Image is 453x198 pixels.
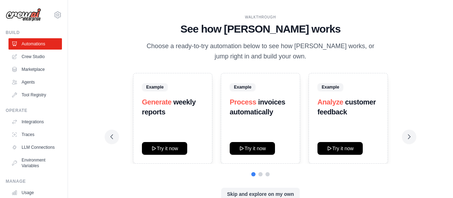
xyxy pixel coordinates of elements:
[6,8,41,22] img: Logo
[6,30,62,35] div: Build
[317,98,343,106] span: Analyze
[8,116,62,128] a: Integrations
[6,179,62,184] div: Manage
[230,142,275,155] button: Try it now
[230,83,256,91] span: Example
[8,38,62,50] a: Automations
[142,98,172,106] span: Generate
[8,64,62,75] a: Marketplace
[8,129,62,140] a: Traces
[317,98,376,116] strong: customer feedback
[8,51,62,62] a: Crew Studio
[418,164,453,198] iframe: Chat Widget
[8,154,62,171] a: Environment Variables
[6,108,62,113] div: Operate
[142,83,168,91] span: Example
[142,98,196,116] strong: weekly reports
[8,77,62,88] a: Agents
[317,83,343,91] span: Example
[8,89,62,101] a: Tool Registry
[142,41,379,62] p: Choose a ready-to-try automation below to see how [PERSON_NAME] works, or jump right in and build...
[230,98,256,106] span: Process
[110,15,411,20] div: WALKTHROUGH
[110,23,411,35] h1: See how [PERSON_NAME] works
[8,142,62,153] a: LLM Connections
[142,142,187,155] button: Try it now
[317,142,363,155] button: Try it now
